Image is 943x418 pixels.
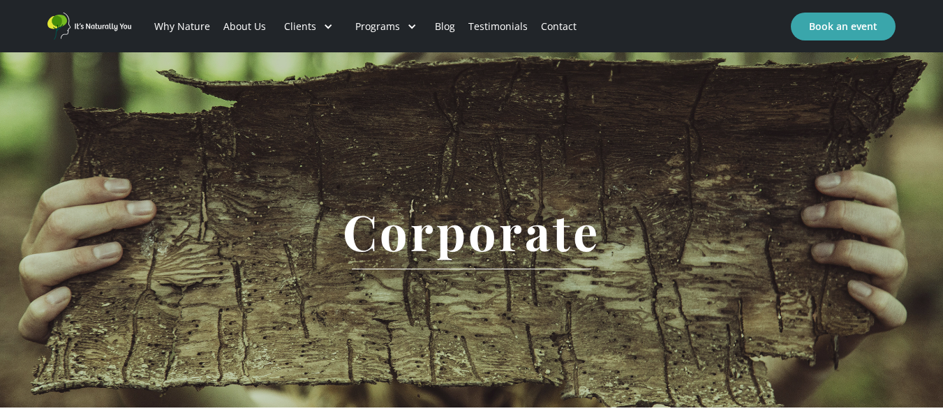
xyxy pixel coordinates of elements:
a: Blog [428,3,461,50]
a: About Us [217,3,273,50]
div: Programs [344,3,428,50]
a: Book an event [791,13,896,40]
a: Contact [534,3,583,50]
a: home [47,13,131,40]
div: Clients [284,20,316,33]
a: Why Nature [148,3,217,50]
div: Programs [355,20,400,33]
div: Clients [273,3,344,50]
a: Testimonials [461,3,534,50]
h1: Corporate [322,204,621,258]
